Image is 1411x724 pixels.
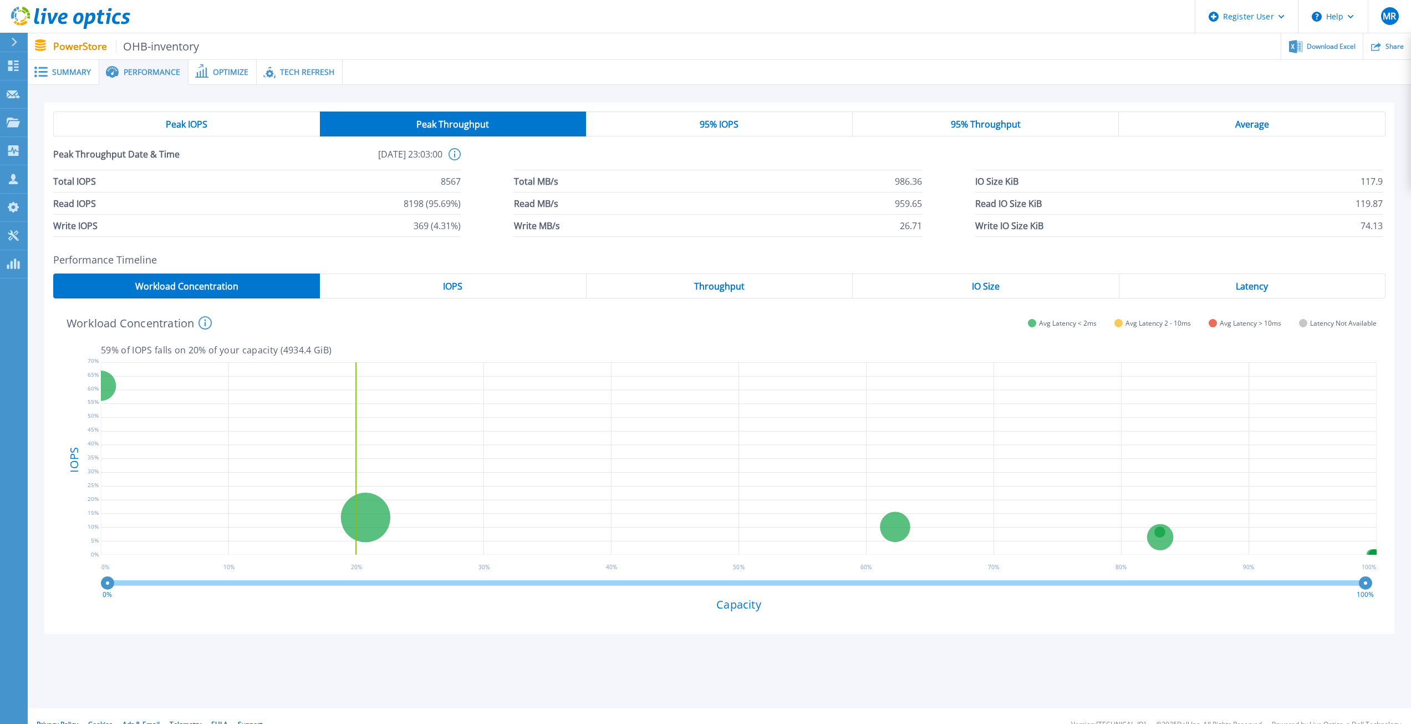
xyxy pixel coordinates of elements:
[116,40,200,53] span: OHB-inventory
[1361,563,1376,571] text: 100 %
[694,282,745,291] span: Throughput
[951,120,1021,129] span: 95% Throughput
[351,563,362,571] text: 20 %
[860,563,872,571] text: 60 %
[416,120,489,129] span: Peak Throughput
[88,509,99,517] text: 15%
[53,254,1385,266] h2: Performance Timeline
[895,193,922,214] span: 959.65
[53,170,96,192] span: Total IOPS
[88,356,99,364] text: 70%
[1356,193,1383,214] span: 119.87
[975,170,1018,192] span: IO Size KiB
[1039,319,1097,327] span: Avg Latency < 2ms
[101,345,1377,355] p: 59 % of IOPS falls on 20 % of your capacity ( 4934.4 GiB )
[1357,589,1374,598] text: 100%
[972,282,1000,291] span: IO Size
[91,550,99,558] text: 0%
[1220,319,1281,327] span: Avg Latency > 10ms
[975,193,1042,214] span: Read IO Size KiB
[733,563,745,571] text: 50 %
[1115,563,1127,571] text: 80 %
[101,598,1377,611] h4: Capacity
[1243,563,1254,571] text: 90 %
[88,495,99,503] text: 20%
[91,536,99,544] text: 5%
[443,282,462,291] span: IOPS
[88,398,99,406] text: 55%
[53,215,98,236] span: Write IOPS
[700,120,738,129] span: 95% IOPS
[514,170,558,192] span: Total MB/s
[1385,43,1404,50] span: Share
[1236,282,1268,291] span: Latency
[441,170,461,192] span: 8567
[606,563,617,571] text: 40 %
[900,215,922,236] span: 26.71
[88,523,99,530] text: 10%
[53,193,96,214] span: Read IOPS
[248,148,442,170] span: [DATE] 23:03:00
[53,148,248,170] span: Peak Throughput Date & Time
[1383,12,1396,21] span: MR
[1307,43,1356,50] span: Download Excel
[166,120,207,129] span: Peak IOPS
[53,40,200,53] p: PowerStore
[514,193,558,214] span: Read MB/s
[213,68,248,76] span: Optimize
[988,563,999,571] text: 70 %
[975,215,1043,236] span: Write IO Size KiB
[67,316,212,330] h4: Workload Concentration
[1310,319,1377,327] span: Latency Not Available
[52,68,91,76] span: Summary
[135,282,238,291] span: Workload Concentration
[404,193,461,214] span: 8198 (95.69%)
[478,563,490,571] text: 30 %
[124,68,180,76] span: Performance
[280,68,334,76] span: Tech Refresh
[69,418,80,501] h4: IOPS
[414,215,461,236] span: 369 (4.31%)
[895,170,922,192] span: 986.36
[103,589,112,598] text: 0%
[88,412,99,419] text: 50%
[1361,170,1383,192] span: 117.9
[88,384,99,392] text: 60%
[1235,120,1269,129] span: Average
[514,215,560,236] span: Write MB/s
[88,370,99,378] text: 65%
[1125,319,1191,327] span: Avg Latency 2 - 10ms
[1361,215,1383,236] span: 74.13
[102,563,110,571] text: 0 %
[223,563,235,571] text: 10 %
